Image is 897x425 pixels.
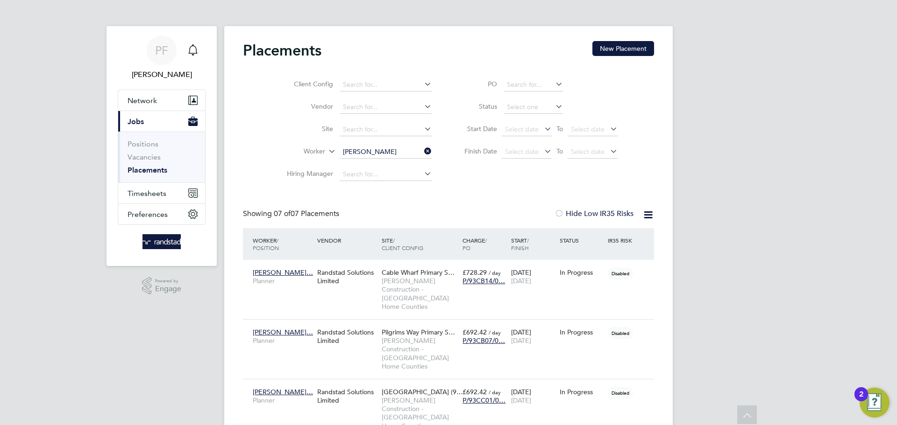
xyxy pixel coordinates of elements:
button: Preferences [118,204,205,224]
span: Engage [155,285,181,293]
div: Showing [243,209,341,219]
span: [GEOGRAPHIC_DATA] (9… [382,388,463,396]
span: Select date [571,147,605,156]
div: Randstad Solutions Limited [315,323,379,349]
span: [DATE] [511,396,531,404]
span: Powered by [155,277,181,285]
span: [DATE] [511,277,531,285]
div: In Progress [560,268,604,277]
label: Status [455,102,497,111]
input: Select one [504,101,563,114]
span: PF [155,44,168,56]
a: [PERSON_NAME]…PlannerRandstad Solutions Limited[GEOGRAPHIC_DATA] (9…[PERSON_NAME] Construction - ... [250,383,654,390]
div: In Progress [560,388,604,396]
input: Search for... [340,101,432,114]
span: Planner [253,396,313,404]
span: Disabled [608,387,633,399]
span: [PERSON_NAME]… [253,268,313,277]
span: P/93CB14/0… [463,277,505,285]
span: / PO [463,237,487,251]
span: [PERSON_NAME] Construction - [GEOGRAPHIC_DATA] Home Counties [382,277,458,311]
button: New Placement [592,41,654,56]
span: / day [489,389,501,396]
button: Timesheets [118,183,205,203]
a: Vacancies [128,153,161,161]
a: [PERSON_NAME]…PlannerRandstad Solutions LimitedPilgrims Way Primary S…[PERSON_NAME] Construction ... [250,323,654,331]
div: Vendor [315,232,379,249]
input: Search for... [504,78,563,91]
span: 07 Placements [274,209,339,218]
div: [DATE] [509,264,557,290]
label: Finish Date [455,147,497,155]
h2: Placements [243,41,321,60]
span: To [554,123,566,135]
a: Positions [128,139,158,148]
span: £692.42 [463,388,487,396]
span: Cable Wharf Primary S… [382,268,455,277]
div: 2 [859,394,863,406]
span: / Finish [511,237,529,251]
span: [PERSON_NAME] Construction - [GEOGRAPHIC_DATA] Home Counties [382,336,458,370]
div: [DATE] [509,323,557,349]
a: Go to home page [118,234,206,249]
img: randstad-logo-retina.png [142,234,181,249]
span: Network [128,96,157,105]
a: [PERSON_NAME]…PlannerRandstad Solutions LimitedCable Wharf Primary S…[PERSON_NAME] Construction -... [250,263,654,271]
div: Randstad Solutions Limited [315,383,379,409]
span: To [554,145,566,157]
button: Jobs [118,111,205,132]
span: Preferences [128,210,168,219]
span: Timesheets [128,189,166,198]
button: Open Resource Center, 2 new notifications [860,388,890,418]
span: / day [489,269,501,276]
a: Placements [128,166,167,174]
span: [PERSON_NAME]… [253,388,313,396]
div: In Progress [560,328,604,336]
span: £728.29 [463,268,487,277]
span: Planner [253,277,313,285]
span: Planner [253,336,313,345]
label: Site [279,125,333,133]
div: Worker [250,232,315,256]
label: Hiring Manager [279,169,333,178]
span: / Client Config [382,237,423,251]
span: Select date [505,125,539,133]
label: Vendor [279,102,333,111]
div: Start [509,232,557,256]
input: Search for... [340,78,432,91]
span: Patrick Farrell [118,69,206,80]
span: Jobs [128,117,144,126]
span: P/93CB07/0… [463,336,505,345]
span: Select date [571,125,605,133]
span: £692.42 [463,328,487,336]
label: Start Date [455,125,497,133]
span: 07 of [274,209,291,218]
label: Worker [271,147,325,156]
span: P/93CC01/0… [463,396,505,404]
div: Randstad Solutions Limited [315,264,379,290]
label: Hide Low IR35 Risks [555,209,634,218]
input: Search for... [340,146,432,159]
span: Pilgrims Way Primary S… [382,328,455,336]
span: Disabled [608,267,633,279]
a: PF[PERSON_NAME] [118,35,206,80]
div: Status [557,232,606,249]
span: [DATE] [511,336,531,345]
label: Client Config [279,80,333,88]
span: / day [489,329,501,336]
a: Powered byEngage [142,277,182,295]
label: PO [455,80,497,88]
button: Network [118,90,205,111]
span: Disabled [608,327,633,339]
nav: Main navigation [107,26,217,266]
div: Site [379,232,460,256]
input: Search for... [340,168,432,181]
input: Search for... [340,123,432,136]
div: Charge [460,232,509,256]
span: / Position [253,237,279,251]
div: IR35 Risk [605,232,638,249]
span: Select date [505,147,539,156]
div: Jobs [118,132,205,182]
div: [DATE] [509,383,557,409]
span: [PERSON_NAME]… [253,328,313,336]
